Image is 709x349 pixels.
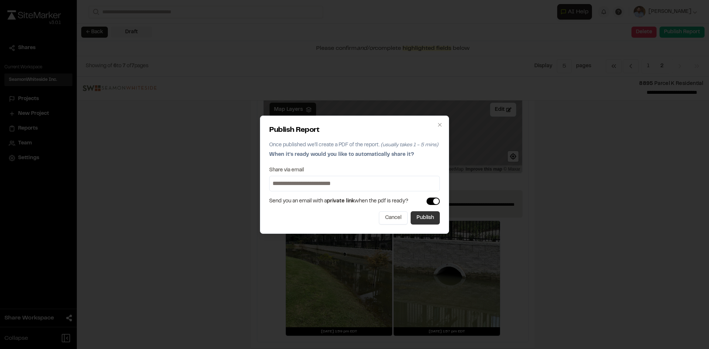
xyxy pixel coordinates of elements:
[269,125,440,136] h2: Publish Report
[411,211,440,225] button: Publish
[269,168,304,173] label: Share via email
[269,141,440,149] p: Once published we'll create a PDF of the report.
[269,197,408,205] span: Send you an email with a when the pdf is ready?
[381,143,438,147] span: (usually takes 1 - 5 mins)
[269,153,414,157] span: When it's ready would you like to automatically share it?
[379,211,408,225] button: Cancel
[327,199,354,203] span: private link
